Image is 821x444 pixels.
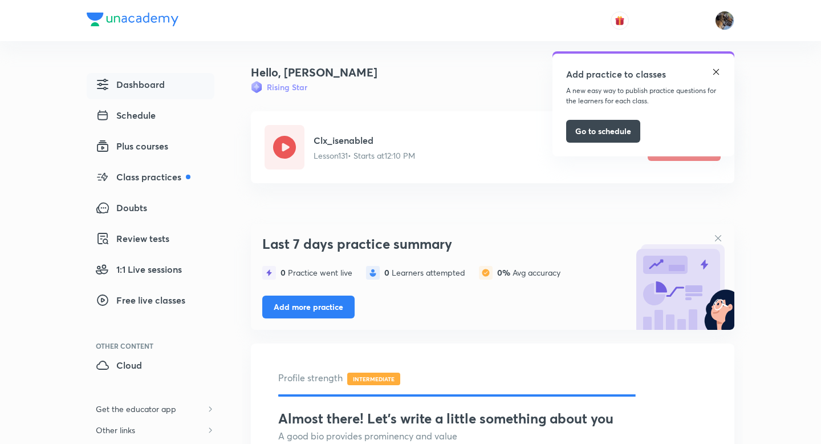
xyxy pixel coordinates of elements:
[347,373,400,385] span: INTERMEDIATE
[87,289,214,315] a: Free live classes
[267,81,307,93] h6: Rising Star
[262,266,276,280] img: statistics
[87,13,178,29] a: Company Logo
[715,11,734,30] img: Chayan Mehta
[96,170,190,184] span: Class practices
[87,166,214,192] a: Class practices
[278,429,707,443] h5: A good bio provides prominency and value
[497,268,560,277] div: Avg accuracy
[87,398,185,419] h6: Get the educator app
[712,67,721,76] img: close
[566,67,666,81] h5: Add practice to classes
[566,120,640,143] button: Go to schedule
[278,410,707,427] h3: Almost there! Let's write a little something about you
[281,268,352,277] div: Practice went live
[566,86,721,106] p: A new easy way to publish practice questions for the learners for each class.
[611,11,629,30] button: avatar
[87,135,214,161] a: Plus courses
[87,73,214,99] a: Dashboard
[87,354,214,380] a: Cloud
[314,150,415,162] p: Lesson 131 • Starts at 12:10 PM
[281,267,288,278] span: 0
[479,266,493,280] img: statistics
[497,267,513,278] span: 0%
[96,78,165,91] span: Dashboard
[251,81,262,93] img: Badge
[87,419,144,441] h6: Other links
[314,134,415,147] h5: Clx_isenabled
[96,108,156,122] span: Schedule
[96,342,214,349] div: Other Content
[87,13,178,26] img: Company Logo
[96,232,169,245] span: Review tests
[87,227,214,253] a: Review tests
[615,15,625,26] img: avatar
[87,196,214,223] a: Doubts
[384,268,465,277] div: Learners attempted
[720,399,808,431] iframe: Help widget launcher
[262,236,626,252] h3: Last 7 days practice summary
[96,358,142,372] span: Cloud
[96,293,185,307] span: Free live classes
[87,258,214,284] a: 1:1 Live sessions
[262,296,355,318] button: Add more practice
[96,201,147,215] span: Doubts
[632,227,734,330] img: bg
[366,266,380,280] img: statistics
[96,263,182,276] span: 1:1 Live sessions
[251,64,377,81] h4: Hello, [PERSON_NAME]
[278,371,707,385] h5: Profile strength
[87,104,214,130] a: Schedule
[384,267,392,278] span: 0
[96,139,168,153] span: Plus courses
